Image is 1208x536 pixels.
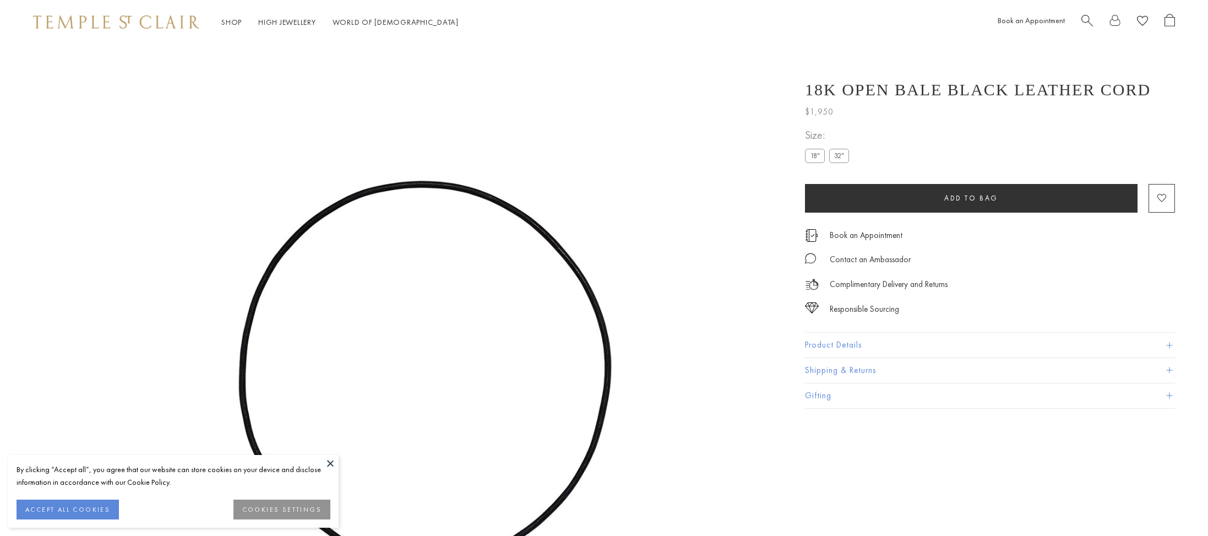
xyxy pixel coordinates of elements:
span: Add to bag [944,193,998,203]
div: Responsible Sourcing [830,302,899,316]
span: $1,950 [805,105,834,119]
button: COOKIES SETTINGS [233,500,330,519]
img: icon_delivery.svg [805,278,819,291]
div: By clicking “Accept all”, you agree that our website can store cookies on your device and disclos... [17,463,330,489]
a: World of [DEMOGRAPHIC_DATA]World of [DEMOGRAPHIC_DATA] [333,17,459,27]
div: Contact an Ambassador [830,253,911,267]
iframe: Gorgias live chat messenger [1153,484,1197,525]
button: Gifting [805,383,1175,408]
img: icon_appointment.svg [805,229,818,242]
a: Search [1081,14,1093,31]
button: ACCEPT ALL COOKIES [17,500,119,519]
a: ShopShop [221,17,242,27]
a: Book an Appointment [830,229,902,241]
a: High JewelleryHigh Jewellery [258,17,316,27]
a: View Wishlist [1137,14,1148,31]
button: Add to bag [805,184,1138,213]
button: Product Details [805,333,1175,358]
label: 32" [829,149,849,163]
nav: Main navigation [221,15,459,29]
button: Shipping & Returns [805,358,1175,383]
h1: 18K Open Bale Black Leather Cord [805,80,1151,99]
p: Complimentary Delivery and Returns [830,278,948,291]
label: 18" [805,149,825,163]
a: Book an Appointment [998,15,1065,25]
img: Temple St. Clair [33,15,199,29]
span: Size: [805,126,853,144]
a: Open Shopping Bag [1165,14,1175,31]
img: icon_sourcing.svg [805,302,819,313]
img: MessageIcon-01_2.svg [805,253,816,264]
